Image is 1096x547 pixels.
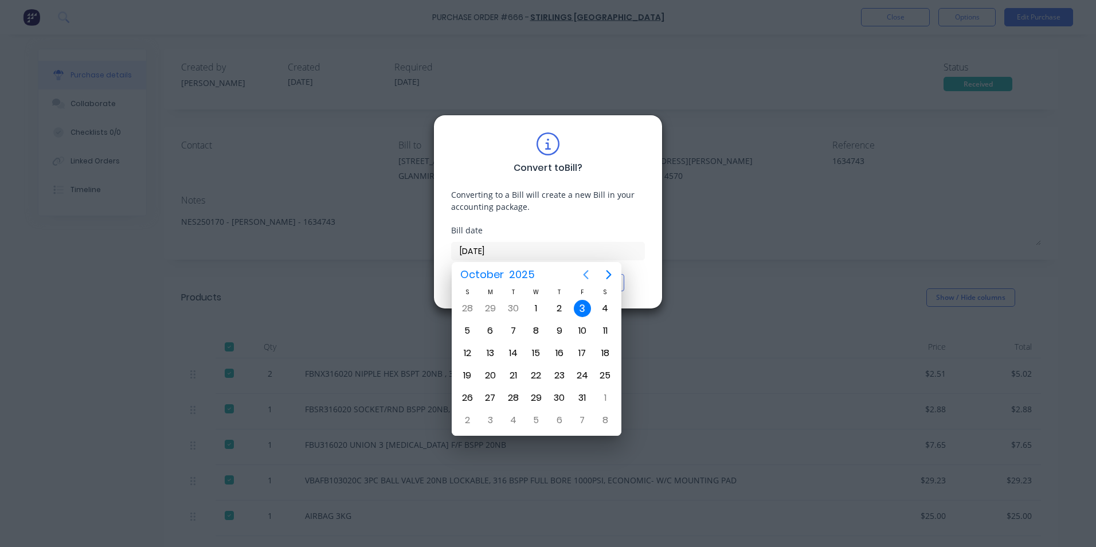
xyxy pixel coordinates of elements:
[574,367,591,384] div: Friday, October 24, 2025
[527,300,545,317] div: Wednesday, October 1, 2025
[551,389,568,407] div: Thursday, October 30, 2025
[457,264,506,285] span: October
[453,264,542,285] button: October2025
[451,224,645,236] div: Bill date
[527,389,545,407] div: Wednesday, October 29, 2025
[502,287,524,297] div: T
[597,412,614,429] div: Saturday, November 8, 2025
[459,322,476,339] div: Sunday, October 5, 2025
[527,345,545,362] div: Wednesday, October 15, 2025
[504,345,522,362] div: Tuesday, October 14, 2025
[551,322,568,339] div: Thursday, October 9, 2025
[527,322,545,339] div: Wednesday, October 8, 2025
[482,322,499,339] div: Monday, October 6, 2025
[597,389,614,407] div: Saturday, November 1, 2025
[574,300,591,317] div: Today, Friday, October 3, 2025
[551,345,568,362] div: Thursday, October 16, 2025
[597,345,614,362] div: Saturday, October 18, 2025
[597,263,620,286] button: Next page
[482,389,499,407] div: Monday, October 27, 2025
[504,389,522,407] div: Tuesday, October 28, 2025
[451,189,645,213] div: Converting to a Bill will create a new Bill in your accounting package.
[482,367,499,384] div: Monday, October 20, 2025
[479,287,502,297] div: M
[527,367,545,384] div: Wednesday, October 22, 2025
[459,367,476,384] div: Sunday, October 19, 2025
[459,345,476,362] div: Sunday, October 12, 2025
[456,287,479,297] div: S
[594,287,617,297] div: S
[551,367,568,384] div: Thursday, October 23, 2025
[574,322,591,339] div: Friday, October 10, 2025
[504,412,522,429] div: Tuesday, November 4, 2025
[514,161,582,175] div: Convert to Bill ?
[527,412,545,429] div: Wednesday, November 5, 2025
[482,300,499,317] div: Monday, September 29, 2025
[574,263,597,286] button: Previous page
[551,300,568,317] div: Thursday, October 2, 2025
[459,389,476,407] div: Sunday, October 26, 2025
[504,367,522,384] div: Tuesday, October 21, 2025
[571,287,594,297] div: F
[548,287,571,297] div: T
[506,264,537,285] span: 2025
[524,287,547,297] div: W
[551,412,568,429] div: Thursday, November 6, 2025
[504,300,522,317] div: Tuesday, September 30, 2025
[597,322,614,339] div: Saturday, October 11, 2025
[504,322,522,339] div: Tuesday, October 7, 2025
[574,345,591,362] div: Friday, October 17, 2025
[459,300,476,317] div: Sunday, September 28, 2025
[574,389,591,407] div: Friday, October 31, 2025
[574,412,591,429] div: Friday, November 7, 2025
[482,412,499,429] div: Monday, November 3, 2025
[597,367,614,384] div: Saturday, October 25, 2025
[459,412,476,429] div: Sunday, November 2, 2025
[597,300,614,317] div: Saturday, October 4, 2025
[482,345,499,362] div: Monday, October 13, 2025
